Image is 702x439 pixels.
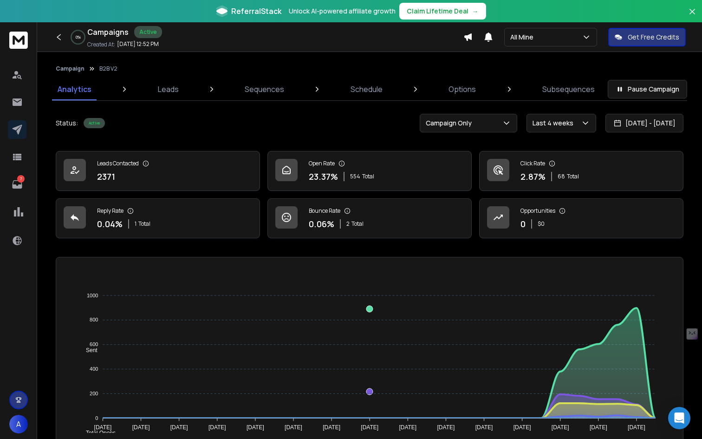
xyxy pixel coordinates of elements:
h1: Campaigns [87,26,129,38]
tspan: 0 [95,415,98,421]
p: Options [448,84,476,95]
button: A [9,415,28,433]
p: Leads [158,84,179,95]
p: Leads Contacted [97,160,139,167]
p: 0.06 % [309,217,334,230]
a: Sequences [239,78,290,100]
button: Claim Lifetime Deal→ [399,3,486,20]
tspan: [DATE] [590,424,607,431]
p: $ 0 [538,220,545,228]
tspan: 600 [90,341,98,347]
span: Total [351,220,364,228]
a: Schedule [345,78,388,100]
a: Options [443,78,481,100]
button: Get Free Credits [608,28,686,46]
a: Leads [152,78,184,100]
p: Last 4 weeks [533,118,577,128]
p: Campaign Only [426,118,475,128]
tspan: [DATE] [361,424,378,431]
tspan: [DATE] [247,424,264,431]
tspan: [DATE] [437,424,455,431]
p: Analytics [58,84,91,95]
p: Open Rate [309,160,335,167]
p: 0 % [76,34,81,40]
span: → [472,7,479,16]
p: B2B V2 [99,65,117,72]
span: 68 [558,173,565,180]
p: 2.87 % [520,170,546,183]
button: [DATE] - [DATE] [605,114,683,132]
tspan: [DATE] [628,424,645,431]
tspan: [DATE] [94,424,112,431]
span: Total [138,220,150,228]
tspan: 200 [90,391,98,396]
tspan: 800 [90,317,98,323]
tspan: [DATE] [132,424,150,431]
tspan: [DATE] [513,424,531,431]
p: 23.37 % [309,170,338,183]
span: 2 [346,220,350,228]
span: ReferralStack [231,6,281,17]
span: 1 [135,220,136,228]
p: Bounce Rate [309,207,340,215]
a: Opportunities0$0 [479,198,683,238]
p: Subsequences [542,84,595,95]
tspan: [DATE] [552,424,569,431]
span: Sent [79,347,97,354]
tspan: [DATE] [475,424,493,431]
p: Opportunities [520,207,555,215]
p: 2371 [97,170,115,183]
a: 7 [8,175,26,194]
a: Open Rate23.37%554Total [267,151,472,191]
tspan: [DATE] [399,424,416,431]
p: Created At: [87,41,115,48]
button: Close banner [686,6,698,28]
p: Get Free Credits [628,33,679,42]
div: Active [134,26,162,38]
span: Total Opens [79,430,116,436]
span: Total [567,173,579,180]
a: Analytics [52,78,97,100]
a: Subsequences [537,78,600,100]
p: Sequences [245,84,284,95]
a: Bounce Rate0.06%2Total [267,198,472,238]
tspan: 1000 [87,293,98,298]
tspan: 400 [90,366,98,372]
p: 0 [520,217,526,230]
a: Leads Contacted2371 [56,151,260,191]
tspan: [DATE] [323,424,340,431]
p: Status: [56,118,78,128]
a: Click Rate2.87%68Total [479,151,683,191]
div: Active [84,118,105,128]
p: All Mine [510,33,537,42]
p: [DATE] 12:52 PM [117,40,159,48]
span: Total [362,173,374,180]
button: Pause Campaign [608,80,687,98]
div: Open Intercom Messenger [668,407,690,429]
span: 554 [350,173,360,180]
p: Schedule [351,84,383,95]
p: Reply Rate [97,207,123,215]
p: Unlock AI-powered affiliate growth [289,7,396,16]
p: 7 [17,175,25,183]
p: Click Rate [520,160,545,167]
a: Reply Rate0.04%1Total [56,198,260,238]
tspan: [DATE] [285,424,302,431]
tspan: [DATE] [208,424,226,431]
p: 0.04 % [97,217,123,230]
tspan: [DATE] [170,424,188,431]
button: Campaign [56,65,84,72]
